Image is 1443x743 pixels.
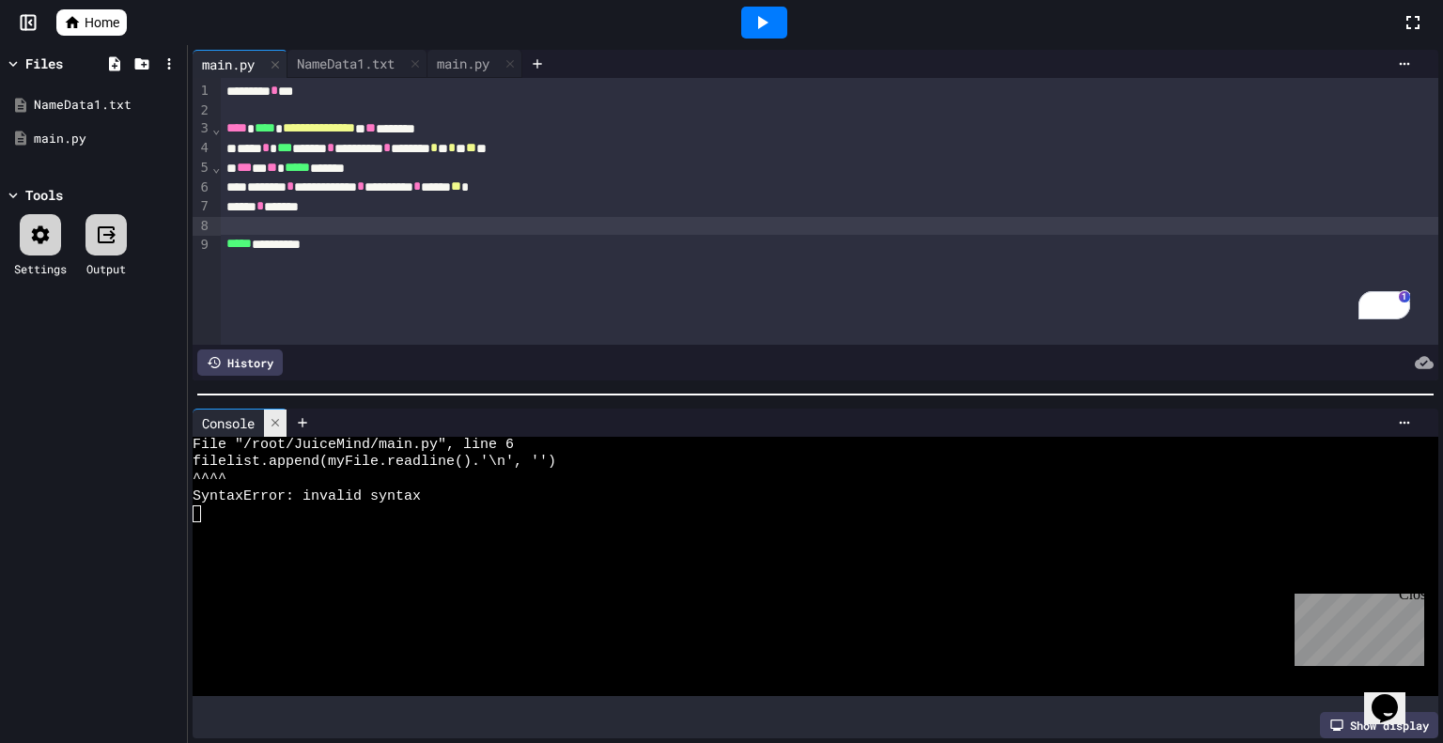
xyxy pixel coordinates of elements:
[221,78,1438,345] div: To enrich screen reader interactions, please activate Accessibility in Grammarly extension settings
[193,217,211,236] div: 8
[14,260,67,277] div: Settings
[193,54,264,74] div: main.py
[193,236,211,255] div: 9
[1320,712,1438,738] div: Show display
[34,130,180,148] div: main.py
[86,260,126,277] div: Output
[193,82,211,101] div: 1
[193,409,287,437] div: Console
[211,160,221,175] span: Fold line
[25,185,63,205] div: Tools
[193,139,211,159] div: 4
[193,437,514,454] span: File "/root/JuiceMind/main.py", line 6
[211,121,221,136] span: Fold line
[193,197,211,217] div: 7
[193,159,211,178] div: 5
[85,13,119,32] span: Home
[1287,586,1424,666] iframe: chat widget
[25,54,63,73] div: Files
[427,50,522,78] div: main.py
[193,50,287,78] div: main.py
[34,96,180,115] div: NameData1.txt
[427,54,499,73] div: main.py
[287,54,404,73] div: NameData1.txt
[193,488,421,505] span: SyntaxError: invalid syntax
[193,471,226,488] span: ^^^^
[8,8,130,119] div: Chat with us now!Close
[197,349,283,376] div: History
[56,9,127,36] a: Home
[193,119,211,139] div: 3
[193,101,211,120] div: 2
[193,413,264,433] div: Console
[1364,668,1424,724] iframe: chat widget
[287,50,427,78] div: NameData1.txt
[193,454,556,471] span: filelist.append(myFile.readline().'\n', '')
[193,178,211,198] div: 6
